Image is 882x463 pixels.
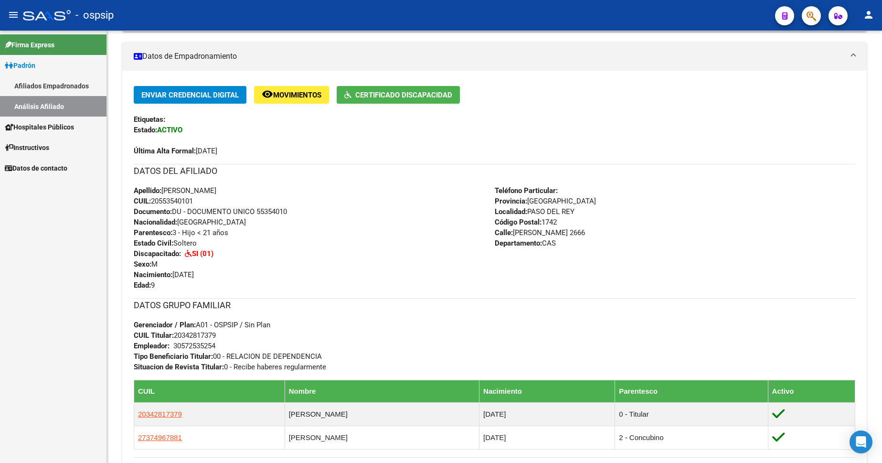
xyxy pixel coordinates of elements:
[134,281,155,290] span: 9
[134,147,217,155] span: [DATE]
[134,363,326,371] span: 0 - Recibe haberes regularmente
[134,260,158,269] span: M
[495,207,527,216] strong: Localidad:
[285,426,479,449] td: [PERSON_NAME]
[134,249,181,258] strong: Discapacitado:
[495,186,558,195] strong: Teléfono Particular:
[134,239,173,248] strong: Estado Civil:
[134,363,224,371] strong: Situacion de Revista Titular:
[134,239,197,248] span: Soltero
[134,218,177,226] strong: Nacionalidad:
[192,249,213,258] strong: SI (01)
[134,147,196,155] strong: Última Alta Formal:
[138,433,182,441] span: 27374967881
[134,331,174,340] strong: CUIL Titular:
[495,228,513,237] strong: Calle:
[134,197,193,205] span: 20553540101
[262,88,273,100] mat-icon: remove_red_eye
[5,142,49,153] span: Instructivos
[495,239,542,248] strong: Departamento:
[5,163,67,173] span: Datos de contacto
[355,91,452,99] span: Certificado Discapacidad
[134,115,165,124] strong: Etiquetas:
[495,197,596,205] span: [GEOGRAPHIC_DATA]
[157,126,182,134] strong: ACTIVO
[863,9,874,21] mat-icon: person
[479,380,615,402] th: Nacimiento
[134,228,172,237] strong: Parentesco:
[122,42,867,71] mat-expansion-panel-header: Datos de Empadronamiento
[141,91,239,99] span: Enviar Credencial Digital
[138,410,182,418] span: 20342817379
[134,321,270,329] span: A01 - OSPSIP / Sin Plan
[134,270,194,279] span: [DATE]
[134,164,855,178] h3: DATOS DEL AFILIADO
[273,91,321,99] span: Movimientos
[134,342,170,350] strong: Empleador:
[5,122,74,132] span: Hospitales Públicos
[134,86,246,104] button: Enviar Credencial Digital
[134,352,322,361] span: 00 - RELACION DE DEPENDENCIA
[134,321,196,329] strong: Gerenciador / Plan:
[495,228,585,237] span: [PERSON_NAME] 2666
[134,197,151,205] strong: CUIL:
[495,239,556,248] span: CAS
[479,426,615,449] td: [DATE]
[134,270,172,279] strong: Nacimiento:
[615,380,768,402] th: Parentesco
[134,51,844,62] mat-panel-title: Datos de Empadronamiento
[495,197,527,205] strong: Provincia:
[134,186,161,195] strong: Apellido:
[615,426,768,449] td: 2 - Concubino
[134,352,213,361] strong: Tipo Beneficiario Titular:
[75,5,114,26] span: - ospsip
[495,218,542,226] strong: Código Postal:
[134,331,216,340] span: 20342817379
[768,380,855,402] th: Activo
[254,86,329,104] button: Movimientos
[337,86,460,104] button: Certificado Discapacidad
[285,380,479,402] th: Nombre
[134,228,228,237] span: 3 - Hijo < 21 años
[615,402,768,426] td: 0 - Titular
[479,402,615,426] td: [DATE]
[134,299,855,312] h3: DATOS GRUPO FAMILIAR
[850,431,872,453] div: Open Intercom Messenger
[495,218,557,226] span: 1742
[173,341,215,351] div: 30572535254
[134,207,172,216] strong: Documento:
[134,126,157,134] strong: Estado:
[134,281,151,290] strong: Edad:
[8,9,19,21] mat-icon: menu
[134,218,246,226] span: [GEOGRAPHIC_DATA]
[5,40,54,50] span: Firma Express
[495,207,574,216] span: PASO DEL REY
[5,60,35,71] span: Padrón
[134,260,151,269] strong: Sexo:
[134,207,287,216] span: DU - DOCUMENTO UNICO 55354010
[285,402,479,426] td: [PERSON_NAME]
[134,380,285,402] th: CUIL
[134,186,216,195] span: [PERSON_NAME]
